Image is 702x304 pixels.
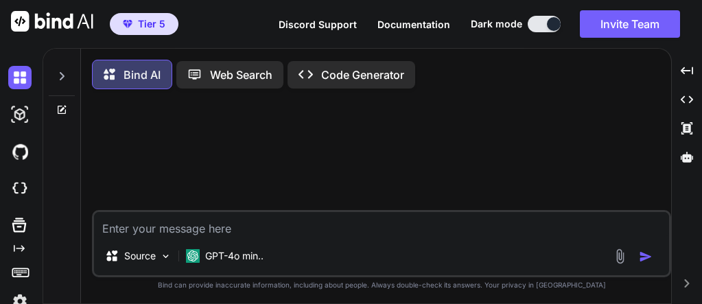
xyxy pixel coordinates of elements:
[160,250,172,262] img: Pick Models
[11,11,93,32] img: Bind AI
[92,280,671,290] p: Bind can provide inaccurate information, including about people. Always double-check its answers....
[639,250,653,264] img: icon
[186,249,200,263] img: GPT-4o mini
[124,67,161,83] p: Bind AI
[279,19,357,30] span: Discord Support
[377,19,450,30] span: Documentation
[124,249,156,263] p: Source
[8,66,32,89] img: darkChat
[205,249,264,263] p: GPT-4o min..
[138,17,165,31] span: Tier 5
[123,20,132,28] img: premium
[210,67,272,83] p: Web Search
[8,177,32,200] img: cloudideIcon
[580,10,680,38] button: Invite Team
[321,67,404,83] p: Code Generator
[377,17,450,32] button: Documentation
[279,17,357,32] button: Discord Support
[8,103,32,126] img: darkAi-studio
[471,17,522,31] span: Dark mode
[8,140,32,163] img: githubDark
[110,13,178,35] button: premiumTier 5
[612,248,628,264] img: attachment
